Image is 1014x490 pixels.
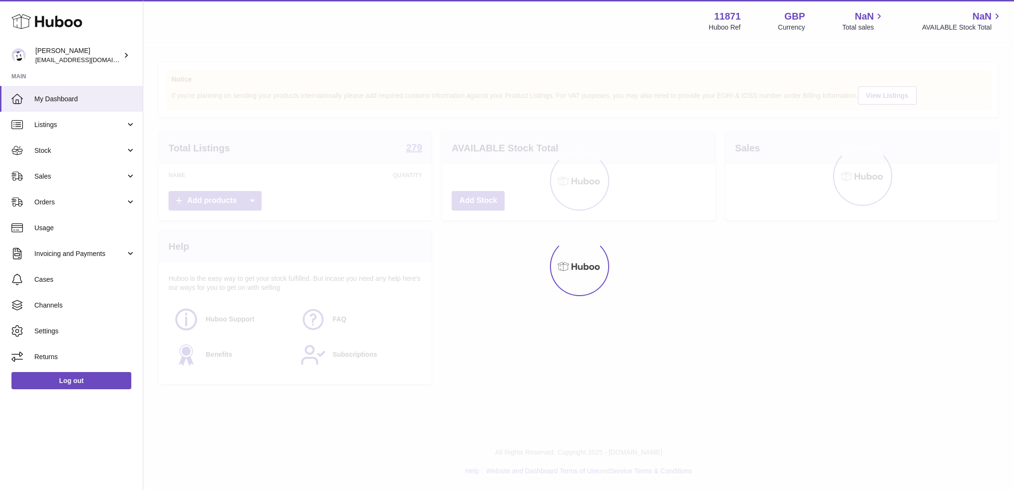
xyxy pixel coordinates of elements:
strong: GBP [784,10,805,23]
span: Total sales [842,23,885,32]
img: internalAdmin-11871@internal.huboo.com [11,48,26,63]
div: Huboo Ref [709,23,741,32]
span: Usage [34,224,136,233]
span: Settings [34,327,136,336]
span: NaN [972,10,992,23]
span: Stock [34,146,126,155]
a: Log out [11,372,131,389]
span: Listings [34,120,126,129]
span: Cases [34,275,136,284]
span: Channels [34,301,136,310]
span: [EMAIL_ADDRESS][DOMAIN_NAME] [35,56,140,64]
div: [PERSON_NAME] [35,46,121,64]
span: NaN [855,10,874,23]
strong: 11871 [714,10,741,23]
a: NaN Total sales [842,10,885,32]
span: My Dashboard [34,95,136,104]
a: NaN AVAILABLE Stock Total [922,10,1003,32]
span: Sales [34,172,126,181]
span: AVAILABLE Stock Total [922,23,1003,32]
span: Returns [34,352,136,362]
div: Currency [778,23,805,32]
span: Orders [34,198,126,207]
span: Invoicing and Payments [34,249,126,258]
